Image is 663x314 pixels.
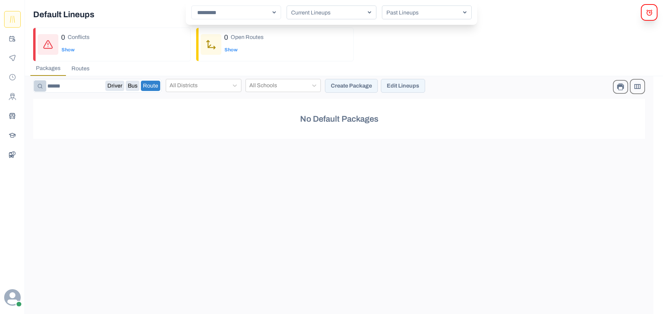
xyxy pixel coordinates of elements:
[4,69,21,85] button: Payroll
[641,4,657,21] button: alerts Modal
[105,81,124,91] button: Driver
[4,146,21,163] button: BusData
[4,50,21,66] button: Monitoring
[30,61,66,76] button: Packages
[4,289,21,306] svg: avatar
[300,113,378,125] p: No Default Packages
[4,30,21,47] button: Planning
[631,80,644,93] button: Show / Hide columns
[61,32,65,42] p: 0
[224,32,228,42] p: 0
[4,108,21,124] button: Buses
[68,33,89,41] p: Conflicts
[126,81,140,91] button: Bus
[231,33,263,41] p: Open Routes
[141,81,160,91] button: Route
[613,80,628,94] button: Print Packages
[224,43,238,57] button: Show
[381,79,425,93] button: Edit Lineups
[4,88,21,105] button: Drivers
[384,9,464,17] p: Past Lineups
[61,43,75,57] button: Show
[325,79,378,93] button: Create Package
[4,11,21,28] button: Route Templates
[288,9,369,17] p: Current Lineups
[4,127,21,143] button: Schools
[66,61,95,76] button: Routes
